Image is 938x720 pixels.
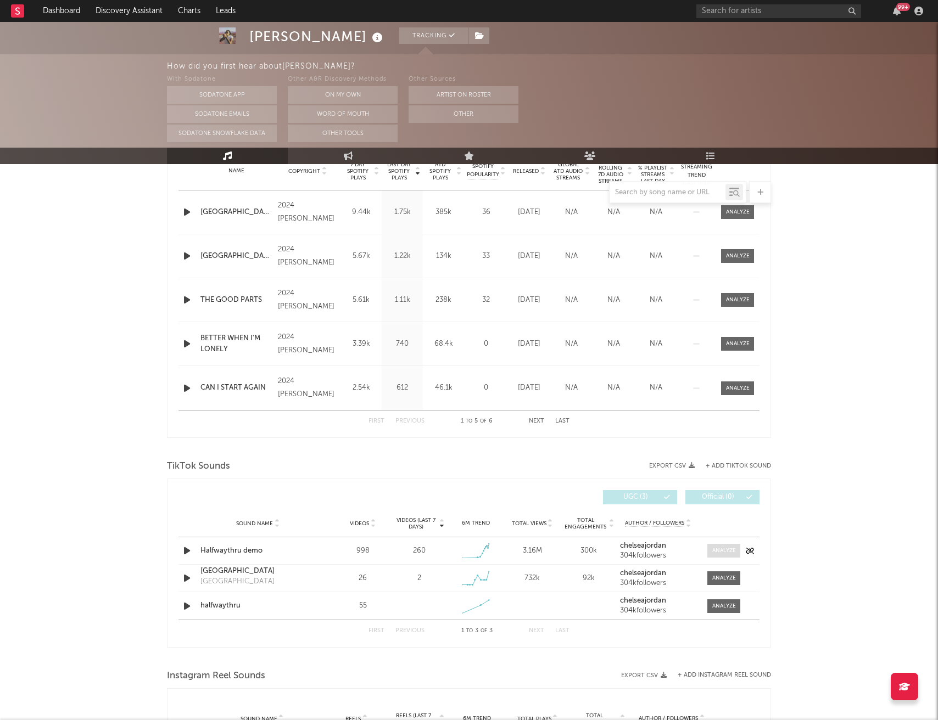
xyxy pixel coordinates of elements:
[466,628,473,633] span: to
[343,339,379,350] div: 3.39k
[337,573,388,584] div: 26
[288,73,398,86] div: Other A&R Discovery Methods
[236,520,273,527] span: Sound Name
[893,7,901,15] button: 99+
[200,383,272,393] a: CAN I START AGAIN
[529,628,544,634] button: Next
[384,207,420,218] div: 1.75k
[337,545,388,556] div: 998
[200,566,315,577] div: [GEOGRAPHIC_DATA]
[200,295,272,306] div: THE GOOD PARTS
[167,670,265,683] span: Instagram Reel Sounds
[620,580,696,587] div: 304k followers
[446,625,507,638] div: 1 3 3
[288,168,320,175] span: Copyright
[638,295,674,306] div: N/A
[384,161,414,181] span: Last Day Spotify Plays
[667,672,771,678] div: + Add Instagram Reel Sound
[343,383,379,393] div: 2.54k
[620,552,696,560] div: 304k followers
[620,597,666,604] strong: chelseajordan
[278,287,338,313] div: 2024 [PERSON_NAME]
[200,251,272,262] a: [GEOGRAPHIC_DATA]
[649,463,695,469] button: Export CSV
[638,339,674,350] div: N/A
[620,607,696,615] div: 304k followers
[200,167,272,175] div: Name
[481,628,487,633] span: of
[167,125,277,142] button: Sodatone Snowflake Data
[409,73,518,86] div: Other Sources
[200,600,315,611] div: halfwaythru
[638,207,674,218] div: N/A
[369,418,384,424] button: First
[695,463,771,469] button: + Add TikTok Sound
[621,672,667,679] button: Export CSV
[563,573,615,584] div: 92k
[620,597,696,605] a: chelseajordan
[467,162,499,179] span: Spotify Popularity
[167,460,230,473] span: TikTok Sounds
[395,628,425,634] button: Previous
[467,383,505,393] div: 0
[249,27,386,46] div: [PERSON_NAME]
[395,418,425,424] button: Previous
[553,251,590,262] div: N/A
[200,207,272,218] a: [GEOGRAPHIC_DATA]
[384,295,420,306] div: 1.11k
[467,339,505,350] div: 0
[693,494,743,500] span: Official ( 0 )
[467,251,505,262] div: 33
[450,519,501,527] div: 6M Trend
[511,339,548,350] div: [DATE]
[507,545,558,556] div: 3.16M
[467,295,505,306] div: 32
[426,339,461,350] div: 68.4k
[446,415,507,428] div: 1 5 6
[896,3,910,11] div: 99 +
[553,207,590,218] div: N/A
[595,295,632,306] div: N/A
[620,570,696,577] a: chelseajordan
[278,199,338,226] div: 2024 [PERSON_NAME]
[511,251,548,262] div: [DATE]
[343,207,379,218] div: 9.44k
[200,333,272,355] a: BETTER WHEN I'M LONELY
[278,375,338,401] div: 2024 [PERSON_NAME]
[563,545,615,556] div: 300k
[384,383,420,393] div: 612
[595,383,632,393] div: N/A
[343,295,379,306] div: 5.61k
[343,161,372,181] span: 7 Day Spotify Plays
[288,105,398,123] button: Word Of Mouth
[512,520,546,527] span: Total Views
[511,295,548,306] div: [DATE]
[426,295,461,306] div: 238k
[278,243,338,269] div: 2024 [PERSON_NAME]
[399,27,468,44] button: Tracking
[466,419,472,424] span: to
[553,295,590,306] div: N/A
[467,207,505,218] div: 36
[553,339,590,350] div: N/A
[638,383,674,393] div: N/A
[511,207,548,218] div: [DATE]
[513,168,539,175] span: Released
[555,628,569,634] button: Last
[417,573,421,584] div: 2
[563,517,608,530] span: Total Engagements
[620,542,666,549] strong: chelseajordan
[595,251,632,262] div: N/A
[426,207,461,218] div: 385k
[529,418,544,424] button: Next
[595,207,632,218] div: N/A
[167,73,277,86] div: With Sodatone
[638,251,674,262] div: N/A
[610,494,661,500] span: UGC ( 3 )
[167,105,277,123] button: Sodatone Emails
[680,155,713,188] div: Global Streaming Trend (Last 60D)
[480,419,487,424] span: of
